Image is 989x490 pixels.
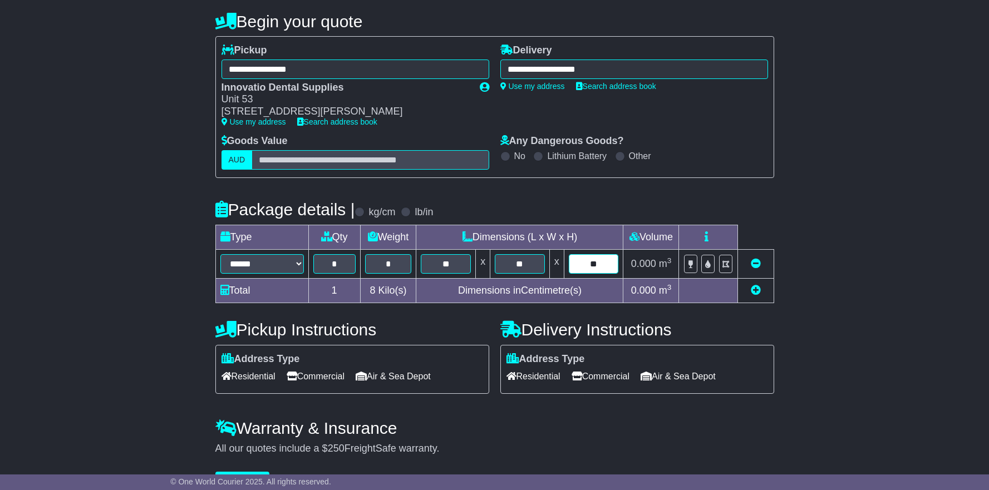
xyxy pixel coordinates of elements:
[667,283,672,291] sup: 3
[576,82,656,91] a: Search address book
[751,258,761,269] a: Remove this item
[629,151,651,161] label: Other
[222,93,469,106] div: Unit 53
[222,106,469,118] div: [STREET_ADDRESS][PERSON_NAME]
[623,225,679,249] td: Volume
[500,82,565,91] a: Use my address
[215,225,308,249] td: Type
[356,368,431,385] span: Air & Sea Depot
[215,443,774,455] div: All our quotes include a $ FreightSafe warranty.
[476,249,490,278] td: x
[368,206,395,219] label: kg/cm
[667,256,672,265] sup: 3
[222,368,275,385] span: Residential
[308,278,360,303] td: 1
[215,200,355,219] h4: Package details |
[222,117,286,126] a: Use my address
[506,353,585,365] label: Address Type
[500,44,552,57] label: Delivery
[416,278,623,303] td: Dimensions in Centimetre(s)
[328,443,345,454] span: 250
[360,278,416,303] td: Kilo(s)
[549,249,564,278] td: x
[500,135,624,147] label: Any Dangerous Goods?
[506,368,560,385] span: Residential
[222,150,253,170] label: AUD
[287,368,345,385] span: Commercial
[547,151,607,161] label: Lithium Battery
[215,12,774,31] h4: Begin your quote
[215,320,489,339] h4: Pickup Instructions
[659,285,672,296] span: m
[631,258,656,269] span: 0.000
[500,320,774,339] h4: Delivery Instructions
[222,135,288,147] label: Goods Value
[215,278,308,303] td: Total
[370,285,375,296] span: 8
[222,44,267,57] label: Pickup
[631,285,656,296] span: 0.000
[659,258,672,269] span: m
[297,117,377,126] a: Search address book
[222,82,469,94] div: Innovatio Dental Supplies
[360,225,416,249] td: Weight
[641,368,716,385] span: Air & Sea Depot
[572,368,629,385] span: Commercial
[415,206,433,219] label: lb/in
[416,225,623,249] td: Dimensions (L x W x H)
[222,353,300,365] label: Address Type
[514,151,525,161] label: No
[308,225,360,249] td: Qty
[751,285,761,296] a: Add new item
[215,419,774,437] h4: Warranty & Insurance
[170,477,331,486] span: © One World Courier 2025. All rights reserved.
